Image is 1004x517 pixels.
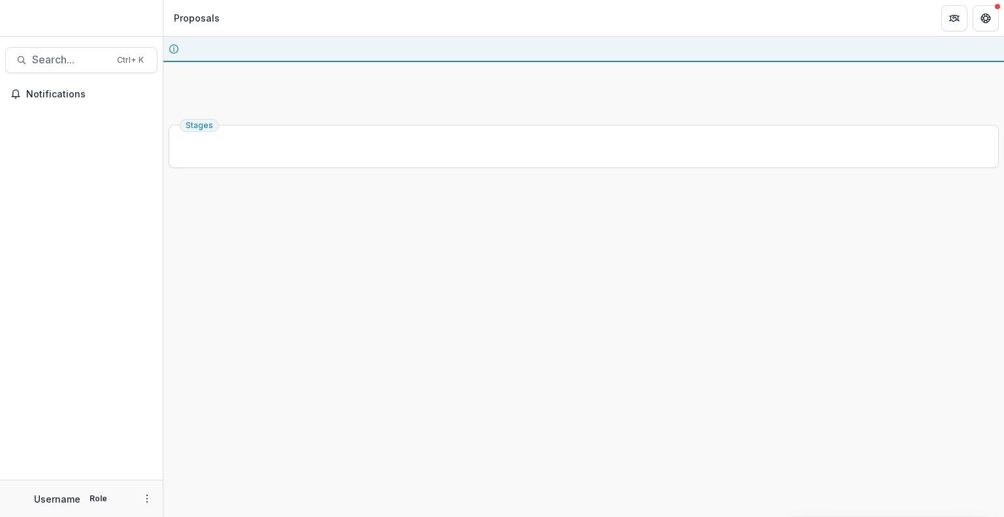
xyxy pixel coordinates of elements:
span: Stages [186,121,213,130]
div: Proposals [174,11,220,25]
button: More [139,491,155,507]
p: Username [34,492,80,506]
button: Search... [5,47,158,73]
div: Ctrl + K [114,53,146,67]
p: Role [86,493,111,505]
span: Notifications [26,89,152,100]
button: Partners [941,5,967,31]
nav: breadcrumb [169,8,225,27]
button: Notifications [5,84,158,105]
span: Search... [32,54,109,66]
button: Get Help [973,5,999,31]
